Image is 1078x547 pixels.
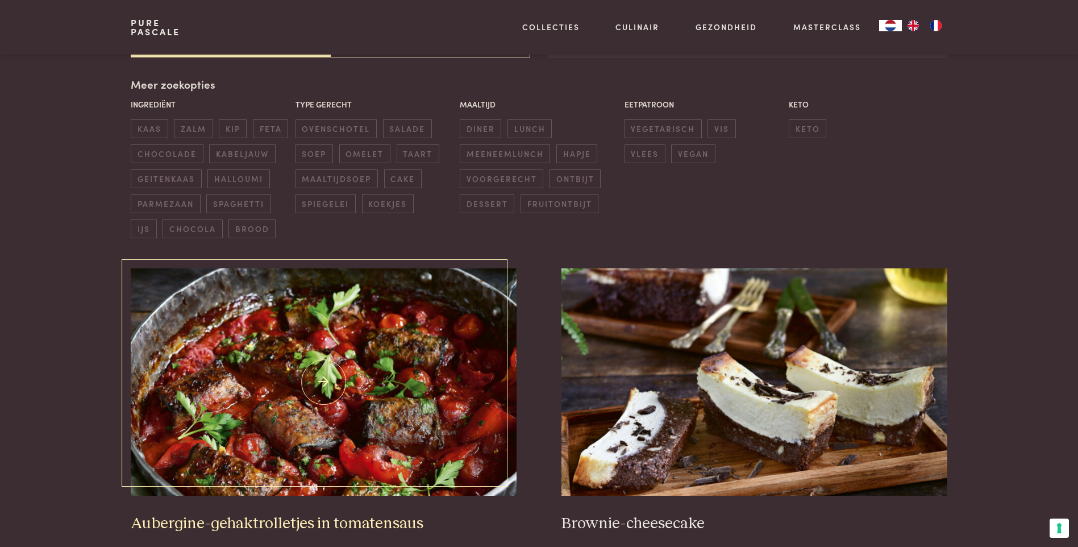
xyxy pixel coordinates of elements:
[228,219,276,238] span: brood
[625,98,783,110] p: Eetpatroon
[219,119,247,138] span: kip
[339,144,390,163] span: omelet
[793,21,861,33] a: Masterclass
[384,169,422,188] span: cake
[209,144,275,163] span: kabeljauw
[507,119,552,138] span: lunch
[131,219,156,238] span: ijs
[397,144,439,163] span: taart
[615,21,659,33] a: Culinair
[671,144,715,163] span: vegan
[131,144,203,163] span: chocolade
[879,20,902,31] div: Language
[879,20,947,31] aside: Language selected: Nederlands
[707,119,735,138] span: vis
[174,119,213,138] span: zalm
[879,20,902,31] a: NL
[131,18,180,36] a: PurePascale
[295,169,378,188] span: maaltijdsoep
[460,194,514,213] span: dessert
[253,119,288,138] span: feta
[295,144,333,163] span: soep
[789,98,947,110] p: Keto
[696,21,757,33] a: Gezondheid
[295,194,356,213] span: spiegelei
[625,144,665,163] span: vlees
[206,194,270,213] span: spaghetti
[902,20,925,31] a: EN
[561,268,947,533] a: Brownie-cheesecake Brownie-cheesecake
[521,194,598,213] span: fruitontbijt
[460,119,501,138] span: diner
[1050,519,1069,538] button: Uw voorkeuren voor toestemming voor trackingtechnologieën
[163,219,222,238] span: chocola
[902,20,947,31] ul: Language list
[460,98,618,110] p: Maaltijd
[131,514,516,534] h3: Aubergine-gehaktrolletjes in tomatensaus
[295,98,454,110] p: Type gerecht
[131,268,516,533] a: Aubergine-gehaktrolletjes in tomatensaus Aubergine-gehaktrolletjes in tomatensaus
[131,119,168,138] span: kaas
[131,98,289,110] p: Ingrediënt
[295,119,377,138] span: ovenschotel
[131,268,516,496] img: Aubergine-gehaktrolletjes in tomatensaus
[561,268,947,496] img: Brownie-cheesecake
[925,20,947,31] a: FR
[789,119,826,138] span: keto
[625,119,702,138] span: vegetarisch
[550,169,601,188] span: ontbijt
[561,514,947,534] h3: Brownie-cheesecake
[362,194,414,213] span: koekjes
[460,169,543,188] span: voorgerecht
[207,169,269,188] span: halloumi
[460,144,550,163] span: meeneemlunch
[131,169,201,188] span: geitenkaas
[556,144,597,163] span: hapje
[131,194,200,213] span: parmezaan
[383,119,432,138] span: salade
[522,21,580,33] a: Collecties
